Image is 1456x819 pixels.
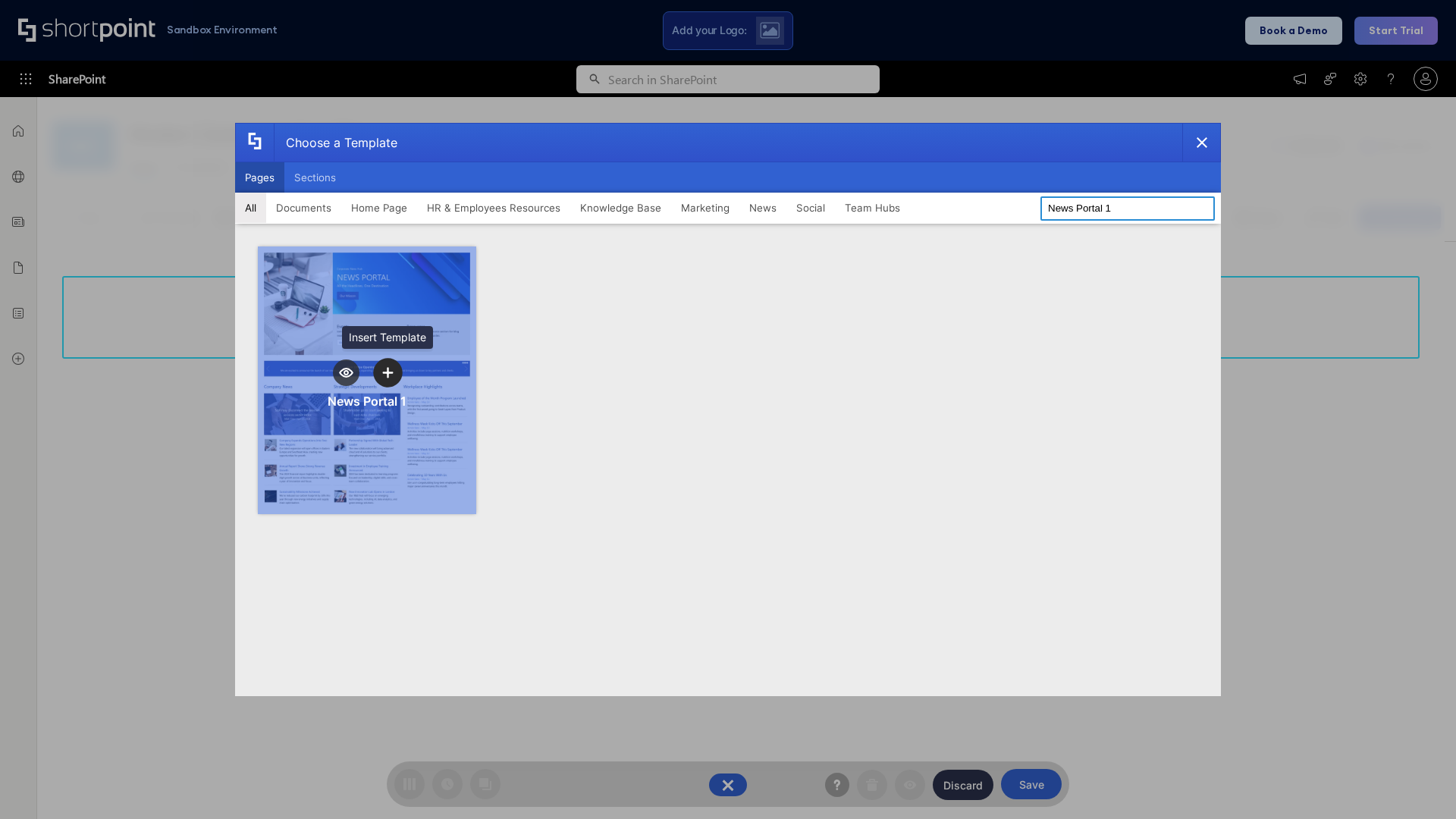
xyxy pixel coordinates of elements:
[235,193,266,223] button: All
[235,162,284,193] button: Pages
[1040,196,1215,221] input: Search
[328,394,406,409] div: News Portal 1
[835,193,910,223] button: Team Hubs
[235,123,1221,696] div: template selector
[341,193,417,223] button: Home Page
[417,193,570,223] button: HR & Employees Resources
[1380,746,1456,819] iframe: Chat Widget
[671,193,739,223] button: Marketing
[786,193,835,223] button: Social
[284,162,346,193] button: Sections
[570,193,671,223] button: Knowledge Base
[274,124,397,162] div: Choose a Template
[739,193,786,223] button: News
[266,193,341,223] button: Documents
